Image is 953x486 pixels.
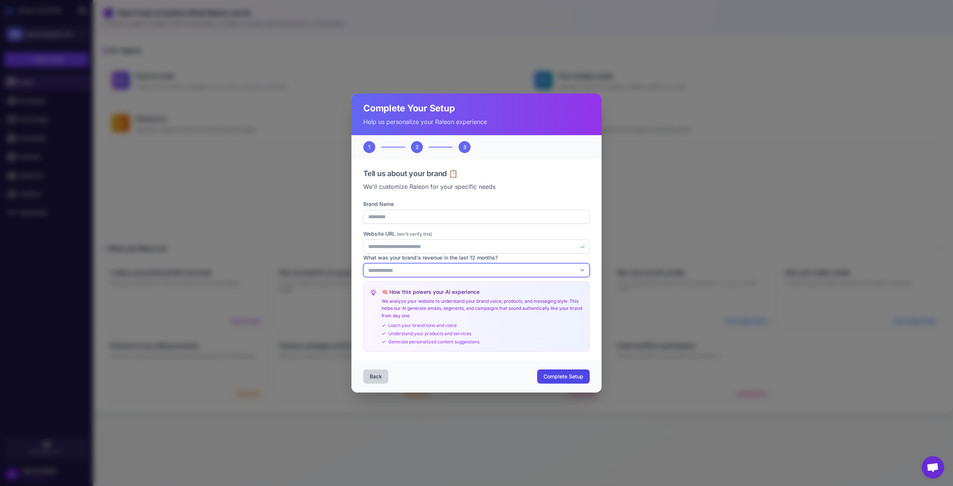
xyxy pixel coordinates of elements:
[363,369,388,384] button: Back
[363,117,590,126] p: Help us personalize your Raleon experience
[363,102,590,114] h2: Complete Your Setup
[382,298,583,320] p: We analyze your website to understand your brand voice, products, and messaging style. This helps...
[459,141,471,153] div: 3
[363,182,590,191] p: We'll customize Raleon for your specific needs
[397,231,432,237] span: (we'll verify this)
[382,322,583,329] div: Learn your brand tone and voice
[382,288,583,296] h4: 🧠 How this powers your AI experience
[363,200,590,208] label: Brand Name
[363,254,590,262] label: What was your brand's revenue in the last 12 months?
[544,373,583,380] span: Complete Setup
[411,141,423,153] div: 2
[580,242,585,251] div: ✓
[382,330,583,337] div: Understand your products and services
[363,141,375,153] div: 1
[363,230,590,238] label: Website URL
[363,168,590,179] h3: Tell us about your brand 📋
[922,456,944,479] div: Open chat
[537,369,590,384] button: Complete Setup
[382,339,583,345] div: Generate personalized content suggestions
